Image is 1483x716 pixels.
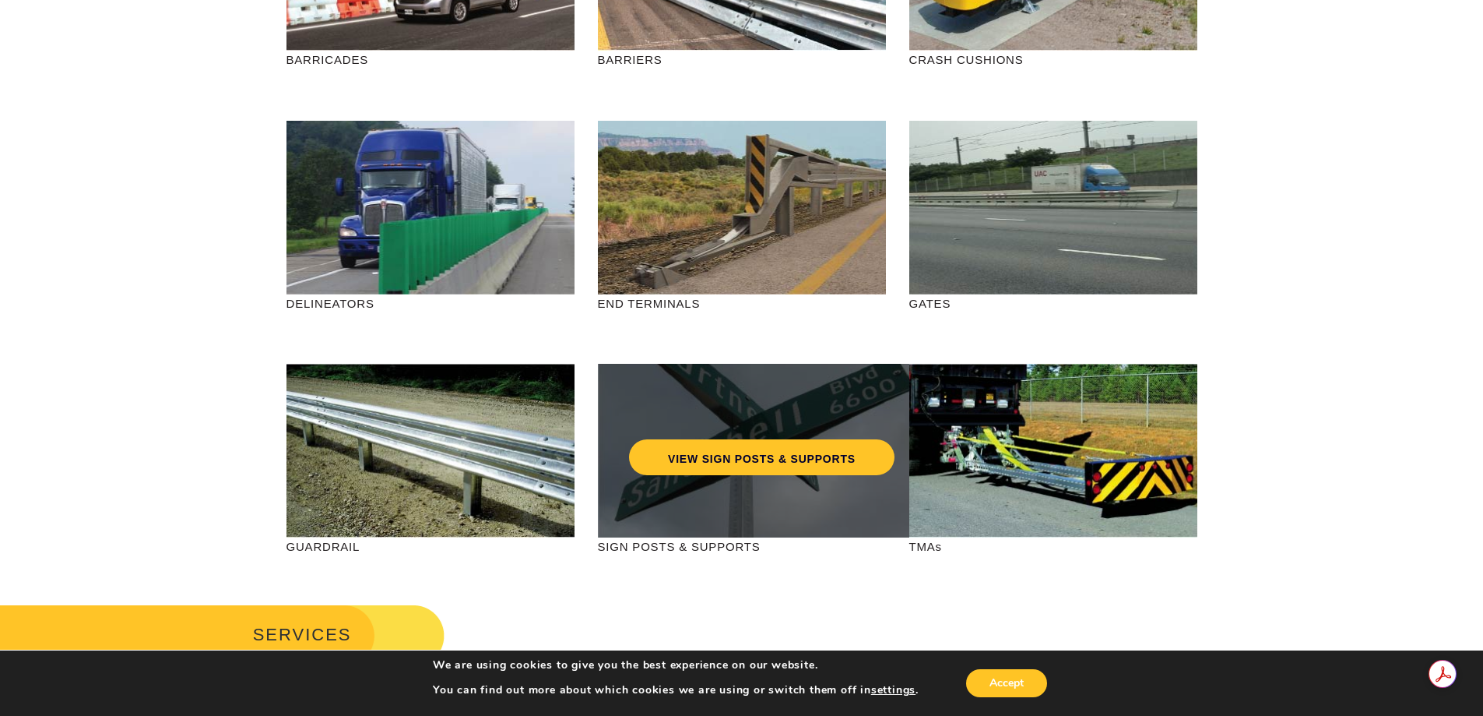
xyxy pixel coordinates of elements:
[629,439,894,475] a: VIEW SIGN POSTS & SUPPORTS
[871,683,915,697] button: settings
[598,51,886,69] p: BARRIERS
[433,683,919,697] p: You can find out more about which cookies we are using or switch them off in .
[966,669,1047,697] button: Accept
[286,295,575,312] p: DELINEATORS
[433,658,919,672] p: We are using cookies to give you the best experience on our website.
[909,51,1197,69] p: CRASH CUSHIONS
[286,51,575,69] p: BARRICADES
[598,295,886,312] p: END TERMINALS
[598,538,886,556] p: SIGN POSTS & SUPPORTS
[909,538,1197,556] p: TMAs
[286,538,575,556] p: GUARDRAIL
[909,295,1197,312] p: GATES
